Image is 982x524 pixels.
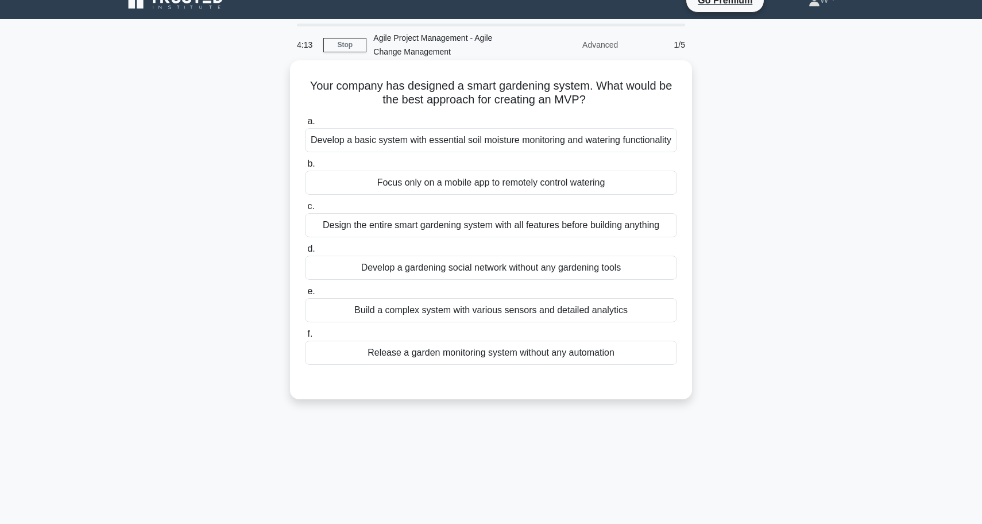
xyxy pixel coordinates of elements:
a: Stop [323,38,366,52]
span: a. [307,116,315,126]
span: b. [307,159,315,168]
span: e. [307,286,315,296]
div: Develop a gardening social network without any gardening tools [305,256,677,280]
div: 1/5 [625,33,692,56]
span: d. [307,244,315,253]
div: Build a complex system with various sensors and detailed analytics [305,298,677,322]
div: Focus only on a mobile app to remotely control watering [305,171,677,195]
div: Design the entire smart gardening system with all features before building anything [305,213,677,237]
div: 4:13 [290,33,323,56]
span: c. [307,201,314,211]
h5: Your company has designed a smart gardening system. What would be the best approach for creating ... [304,79,678,107]
div: Develop a basic system with essential soil moisture monitoring and watering functionality [305,128,677,152]
div: Advanced [524,33,625,56]
div: Agile Project Management - Agile Change Management [366,26,524,63]
span: f. [307,329,312,338]
div: Release a garden monitoring system without any automation [305,341,677,365]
